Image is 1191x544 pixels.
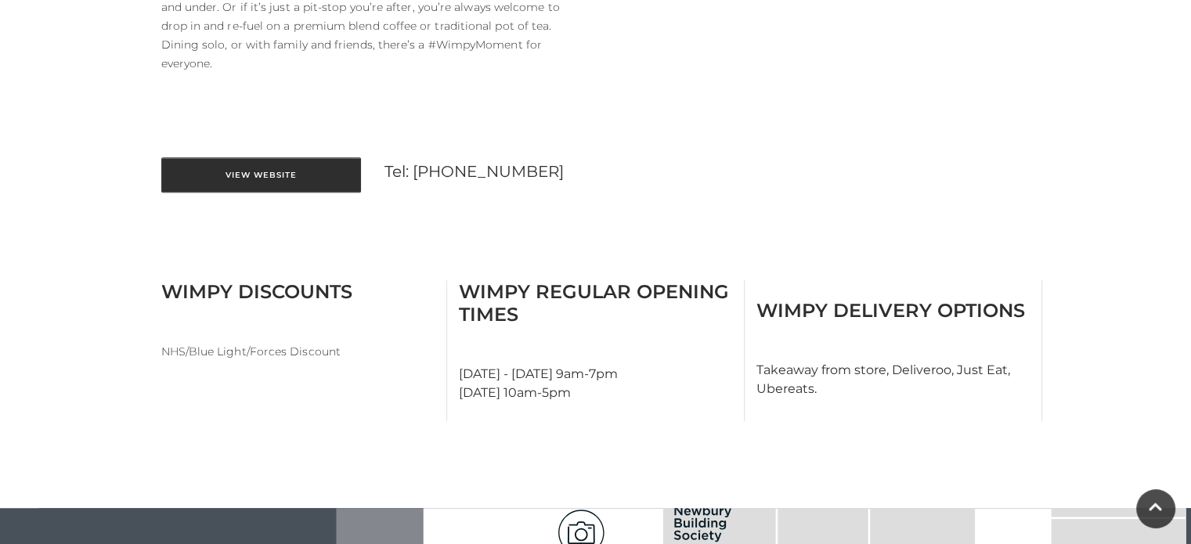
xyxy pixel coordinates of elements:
p: NHS/Blue Light/Forces Discount [161,342,435,361]
h3: Wimpy Regular Opening Times [459,280,732,326]
h3: Wimpy Delivery Options [756,299,1030,322]
div: Takeaway from store, Deliveroo, Just Eat, Ubereats. [745,280,1042,421]
a: Tel: [PHONE_NUMBER] [384,162,565,181]
h3: Wimpy Discounts [161,280,435,303]
div: [DATE] - [DATE] 9am-7pm [DATE] 10am-5pm [447,280,745,421]
a: View Website [161,157,361,193]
